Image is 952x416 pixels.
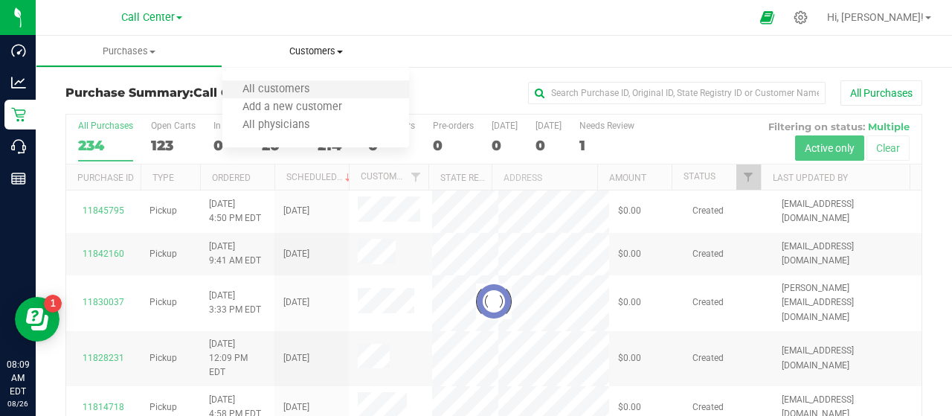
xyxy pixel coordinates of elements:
[121,11,175,24] span: Call Center
[222,101,362,114] span: Add a new customer
[65,86,351,100] h3: Purchase Summary:
[791,10,810,25] div: Manage settings
[11,107,26,122] inline-svg: Retail
[11,139,26,154] inline-svg: Call Center
[528,82,826,104] input: Search Purchase ID, Original ID, State Registry ID or Customer Name...
[7,358,29,398] p: 08:09 AM EDT
[15,297,59,342] iframe: Resource center
[7,398,29,409] p: 08/26
[11,43,26,58] inline-svg: Dashboard
[193,86,263,100] span: Call Center
[11,171,26,186] inline-svg: Reports
[840,80,922,106] button: All Purchases
[750,3,784,32] span: Open Ecommerce Menu
[827,11,924,23] span: Hi, [PERSON_NAME]!
[36,36,222,67] a: Purchases
[36,45,222,58] span: Purchases
[222,45,409,58] span: Customers
[44,295,62,313] iframe: Resource center unread badge
[222,119,329,132] span: All physicians
[222,83,329,96] span: All customers
[11,75,26,90] inline-svg: Analytics
[222,36,409,67] a: Customers All customers Add a new customer All physicians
